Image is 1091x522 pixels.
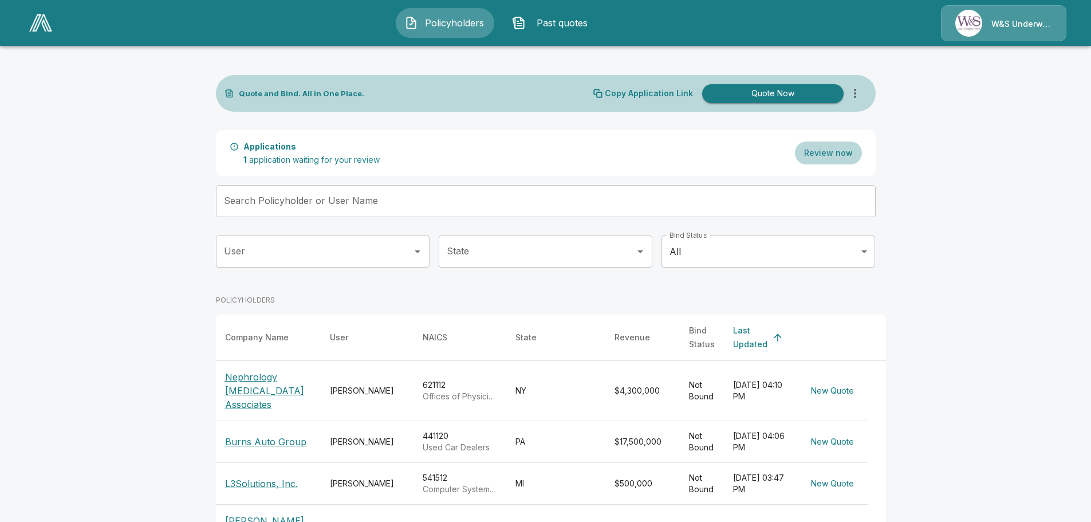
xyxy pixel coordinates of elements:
div: [PERSON_NAME] [330,478,404,489]
td: [DATE] 04:06 PM [724,421,797,463]
div: User [330,331,348,344]
p: Offices of Physicians, Mental Health Specialists [423,391,497,402]
td: $500,000 [605,463,680,505]
button: more [844,82,867,105]
button: New Quote [806,431,858,453]
a: Quote Now [698,84,844,103]
td: MI [506,463,605,505]
button: Policyholders IconPolicyholders [396,8,494,38]
img: AA Logo [29,14,52,32]
p: Quote and Bind. All in One Place. [239,90,364,97]
button: Open [632,244,648,260]
p: Burns Auto Group [225,435,306,449]
td: [DATE] 03:47 PM [724,463,797,505]
p: Applications [243,140,296,152]
button: Review now [795,142,862,165]
div: 441120 [423,430,497,453]
div: NAICS [423,331,447,344]
span: Past quotes [530,16,593,30]
td: PA [506,421,605,463]
button: Past quotes IconPast quotes [503,8,602,38]
td: Not Bound [680,361,724,421]
span: Policyholders [423,16,486,30]
td: NY [506,361,605,421]
td: [DATE] 04:10 PM [724,361,797,421]
div: Revenue [615,331,650,344]
div: Company Name [225,331,289,344]
p: Nephrology [MEDICAL_DATA] Associates [225,370,312,411]
button: Open [409,244,426,260]
p: Copy Application Link [605,89,693,97]
div: Last Updated [733,324,767,351]
span: 1 [243,155,247,164]
img: Policyholders Icon [404,16,418,30]
button: New Quote [806,473,858,494]
p: POLICYHOLDERS [216,295,275,305]
td: $4,300,000 [605,361,680,421]
p: Computer Systems Design Services [423,484,497,495]
div: State [515,331,537,344]
td: $17,500,000 [605,421,680,463]
td: Not Bound [680,421,724,463]
img: Past quotes Icon [512,16,526,30]
div: [PERSON_NAME] [330,385,404,397]
th: Bind Status [680,315,724,361]
p: Used Car Dealers [423,442,497,453]
div: 621112 [423,379,497,402]
div: [PERSON_NAME] [330,436,404,448]
div: 541512 [423,472,497,495]
div: All [661,236,875,268]
label: Bind Status [669,230,707,240]
button: New Quote [806,380,858,402]
button: Quote Now [702,84,844,103]
td: Not Bound [680,463,724,505]
p: L3Solutions, Inc. [225,477,298,490]
p: application waiting for your review [243,154,380,166]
